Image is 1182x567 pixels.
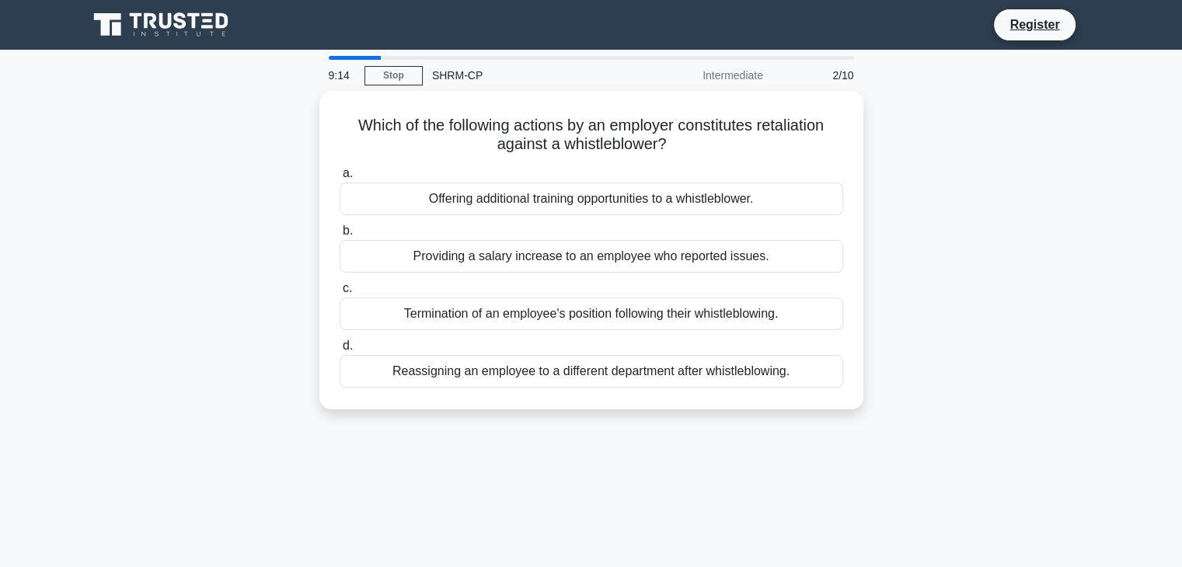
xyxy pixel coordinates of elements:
[636,60,772,91] div: Intermediate
[338,116,845,155] h5: Which of the following actions by an employer constitutes retaliation against a whistleblower?
[343,281,352,294] span: c.
[423,60,636,91] div: SHRM-CP
[319,60,364,91] div: 9:14
[772,60,863,91] div: 2/10
[343,224,353,237] span: b.
[340,297,843,330] div: Termination of an employee's position following their whistleblowing.
[340,355,843,388] div: Reassigning an employee to a different department after whistleblowing.
[340,240,843,273] div: Providing a salary increase to an employee who reported issues.
[364,66,423,85] a: Stop
[343,166,353,179] span: a.
[343,339,353,352] span: d.
[1000,15,1069,34] a: Register
[340,183,843,215] div: Offering additional training opportunities to a whistleblower.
